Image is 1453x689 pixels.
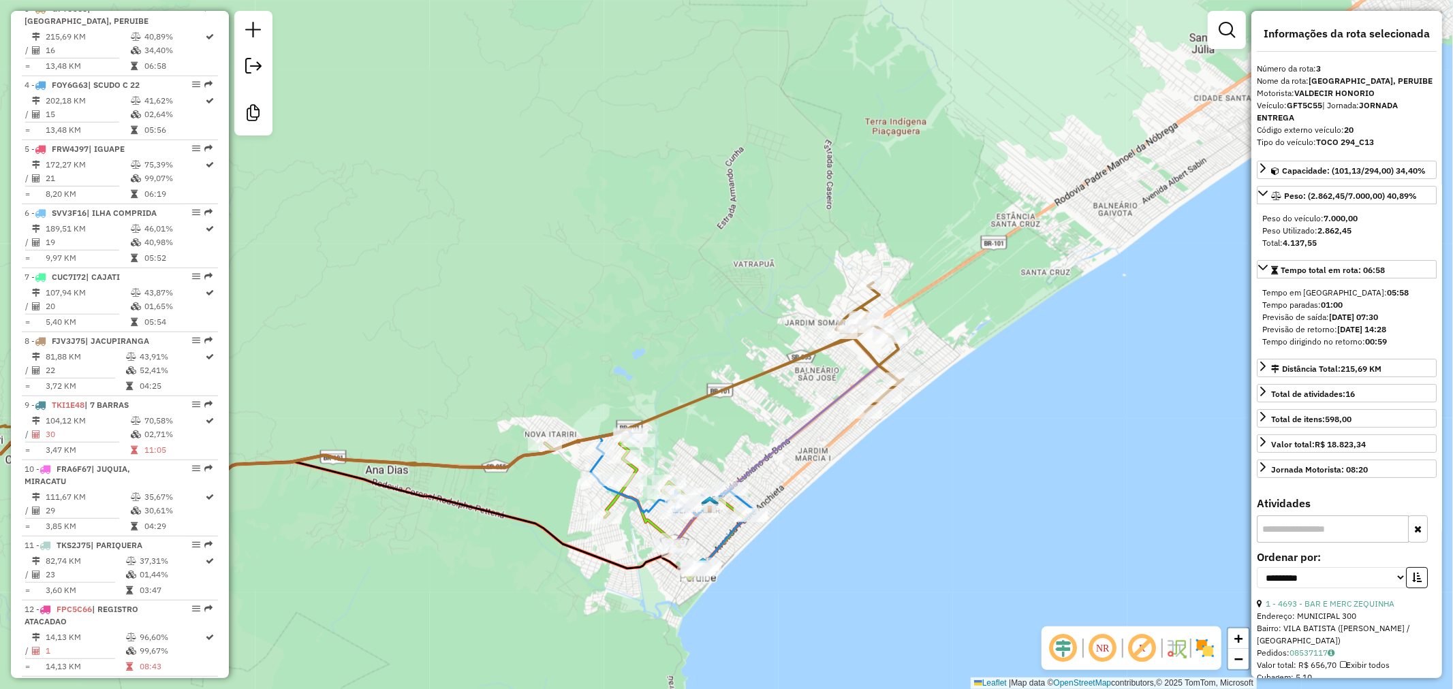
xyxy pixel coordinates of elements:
[25,172,31,185] td: /
[32,33,40,41] i: Distância Total
[25,272,120,282] span: 7 -
[1257,281,1437,353] div: Tempo total em rota: 06:58
[25,336,149,346] span: 8 -
[131,33,141,41] i: % de utilização do peso
[139,554,205,568] td: 37,31%
[144,59,205,73] td: 06:58
[192,272,200,281] em: Opções
[45,44,130,57] td: 16
[25,379,31,393] td: =
[206,97,215,105] i: Rota otimizada
[52,336,85,346] span: FJV3J75
[1257,359,1437,377] a: Distância Total:215,69 KM
[1365,336,1387,347] strong: 00:59
[1257,647,1437,659] div: Pedidos:
[192,541,200,549] em: Opções
[25,583,31,597] td: =
[1257,161,1437,179] a: Capacidade: (101,13/294,00) 34,40%
[25,236,31,249] td: /
[45,414,130,428] td: 104,12 KM
[1257,100,1398,123] span: | Jornada:
[32,633,40,641] i: Distância Total
[139,568,205,581] td: 01,44%
[701,496,719,513] img: Peruibe
[1257,63,1437,75] div: Número da rota:
[45,443,130,457] td: 3,47 KM
[131,190,138,198] i: Tempo total em rota
[204,605,213,613] em: Rota exportada
[25,80,140,90] span: 4 -
[1284,191,1417,201] span: Peso: (2.862,45/7.000,00) 40,89%
[32,417,40,425] i: Distância Total
[139,583,205,597] td: 03:47
[1328,649,1334,657] i: Observações
[25,251,31,265] td: =
[126,662,133,671] i: Tempo total em rota
[45,660,125,673] td: 14,13 KM
[206,161,215,169] i: Rota otimizada
[204,80,213,89] em: Rota exportada
[45,315,130,329] td: 5,40 KM
[240,52,267,83] a: Exportar sessão
[144,30,205,44] td: 40,89%
[45,504,130,517] td: 29
[25,123,31,137] td: =
[25,540,142,550] span: 11 -
[32,161,40,169] i: Distância Total
[1257,610,1437,622] div: Endereço: MUNICIPAL 300
[45,222,130,236] td: 189,51 KM
[139,364,205,377] td: 52,41%
[144,490,205,504] td: 35,67%
[1344,125,1354,135] strong: 20
[1262,336,1431,348] div: Tempo dirigindo no retorno:
[1257,659,1437,671] div: Valor total: R$ 656,70
[971,677,1257,689] div: Map data © contributors,© 2025 TomTom, Microsoft
[45,583,125,597] td: 3,60 KM
[1316,137,1374,147] strong: TOCO 294_C13
[1324,213,1358,223] strong: 7.000,00
[192,80,200,89] em: Opções
[25,300,31,313] td: /
[206,33,215,41] i: Rota otimizada
[192,336,200,344] em: Opções
[25,400,129,410] span: 9 -
[1257,186,1437,204] a: Peso: (2.862,45/7.000,00) 40,89%
[57,464,91,474] span: FRA6F67
[131,446,138,454] i: Tempo total em rota
[45,630,125,644] td: 14,13 KM
[1047,632,1080,664] span: Ocultar deslocamento
[139,630,205,644] td: 96,60%
[1087,632,1119,664] span: Ocultar NR
[25,604,138,626] span: 12 -
[45,286,130,300] td: 107,94 KM
[1262,287,1431,299] div: Tempo em [GEOGRAPHIC_DATA]:
[131,126,138,134] i: Tempo total em rota
[32,97,40,105] i: Distância Total
[1262,323,1431,336] div: Previsão de retorno:
[25,464,130,486] span: 10 -
[45,519,130,533] td: 3,85 KM
[45,379,125,393] td: 3,72 KM
[206,557,215,565] i: Rota otimizada
[131,46,141,54] i: % de utilização da cubagem
[1262,311,1431,323] div: Previsão de saída:
[144,94,205,108] td: 41,62%
[131,302,141,310] i: % de utilização da cubagem
[131,430,141,438] i: % de utilização da cubagem
[25,443,31,457] td: =
[1257,260,1437,278] a: Tempo total em rota: 06:58
[1166,637,1187,659] img: Fluxo de ruas
[1290,647,1334,658] a: 08537117
[206,225,215,233] i: Rota otimizada
[87,208,157,218] span: | ILHA COMPRIDA
[1257,87,1437,99] div: Motorista:
[25,44,31,57] td: /
[1257,622,1437,647] div: Bairro: VILA BATISTA ([PERSON_NAME] / [GEOGRAPHIC_DATA])
[131,97,141,105] i: % de utilização do peso
[204,400,213,408] em: Rota exportada
[1257,409,1437,428] a: Total de itens:598,00
[25,59,31,73] td: =
[131,254,138,262] i: Tempo total em rota
[32,46,40,54] i: Total de Atividades
[131,507,141,515] i: % de utilização da cubagem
